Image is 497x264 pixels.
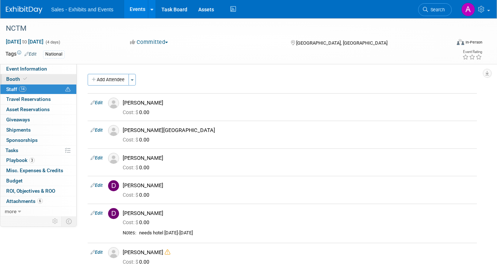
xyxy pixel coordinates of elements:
span: Shipments [6,127,31,133]
span: Misc. Expenses & Credits [6,167,63,173]
span: Cost: $ [123,109,139,115]
a: Playbook3 [0,155,76,165]
span: Potential Scheduling Conflict -- at least one attendee is tagged in another overlapping event. [65,86,70,93]
div: [PERSON_NAME] [123,182,474,189]
img: Associate-Profile-5.png [108,125,119,136]
a: Sponsorships [0,135,76,145]
img: Associate-Profile-5.png [108,98,119,109]
div: [PERSON_NAME] [123,210,474,217]
div: NCTM [3,22,442,35]
a: more [0,207,76,216]
span: ROI, Objectives & ROO [6,188,55,194]
img: Format-Inperson.png [457,39,464,45]
span: Budget [6,178,23,184]
div: [PERSON_NAME][GEOGRAPHIC_DATA] [123,127,474,134]
td: Tags [5,50,37,59]
span: Cost: $ [123,165,139,170]
span: Playbook [6,157,35,163]
span: (4 days) [45,40,60,45]
div: needs hotel [DATE]-[DATE] [139,230,474,236]
span: [GEOGRAPHIC_DATA], [GEOGRAPHIC_DATA] [296,40,387,46]
div: [PERSON_NAME] [123,249,474,256]
a: Search [418,3,452,16]
img: Alexandra Horne [461,3,475,16]
a: Edit [91,250,103,255]
a: Staff14 [0,84,76,94]
span: Search [428,7,445,12]
span: Sales - Exhibits and Events [51,7,113,12]
a: Booth [0,74,76,84]
img: ExhibitDay [6,6,42,14]
span: 14 [19,86,26,92]
span: 0.00 [123,165,152,170]
div: Event Rating [462,50,482,54]
span: 0.00 [123,109,152,115]
span: [DATE] [DATE] [5,38,44,45]
span: Cost: $ [123,219,139,225]
a: Giveaways [0,115,76,125]
span: Asset Reservations [6,106,50,112]
div: In-Person [465,39,482,45]
a: Edit [91,100,103,105]
img: Associate-Profile-5.png [108,153,119,164]
span: 0.00 [123,192,152,198]
button: Add Attendee [88,74,129,86]
span: Tasks [5,147,18,153]
a: Edit [91,155,103,161]
a: Travel Reservations [0,94,76,104]
span: Travel Reservations [6,96,51,102]
span: Attachments [6,198,43,204]
a: Misc. Expenses & Credits [0,166,76,176]
a: Event Information [0,64,76,74]
div: [PERSON_NAME] [123,155,474,162]
span: to [21,39,28,45]
td: Personalize Event Tab Strip [49,216,62,226]
span: 3 [29,158,35,163]
span: Event Information [6,66,47,72]
span: Booth [6,76,28,82]
div: [PERSON_NAME] [123,99,474,106]
img: D.jpg [108,180,119,191]
a: Edit [91,128,103,133]
a: Asset Reservations [0,105,76,114]
span: 0.00 [123,219,152,225]
span: Sponsorships [6,137,38,143]
a: Tasks [0,146,76,155]
span: Giveaways [6,117,30,122]
a: Budget [0,176,76,186]
div: Event Format [412,38,482,49]
div: Notes: [123,230,136,236]
a: Edit [91,183,103,188]
a: Attachments6 [0,196,76,206]
div: National [43,50,65,58]
i: Booth reservation complete [23,77,27,81]
a: Shipments [0,125,76,135]
a: ROI, Objectives & ROO [0,186,76,196]
span: Cost: $ [123,137,139,143]
a: Edit [91,211,103,216]
span: more [5,208,16,214]
span: Cost: $ [123,192,139,198]
span: 6 [37,198,43,204]
i: Double-book Warning! [165,249,170,255]
span: Staff [6,86,26,92]
img: D.jpg [108,208,119,219]
td: Toggle Event Tabs [62,216,77,226]
a: Edit [24,52,37,57]
button: Committed [127,38,171,46]
img: Associate-Profile-5.png [108,247,119,258]
span: 0.00 [123,137,152,143]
